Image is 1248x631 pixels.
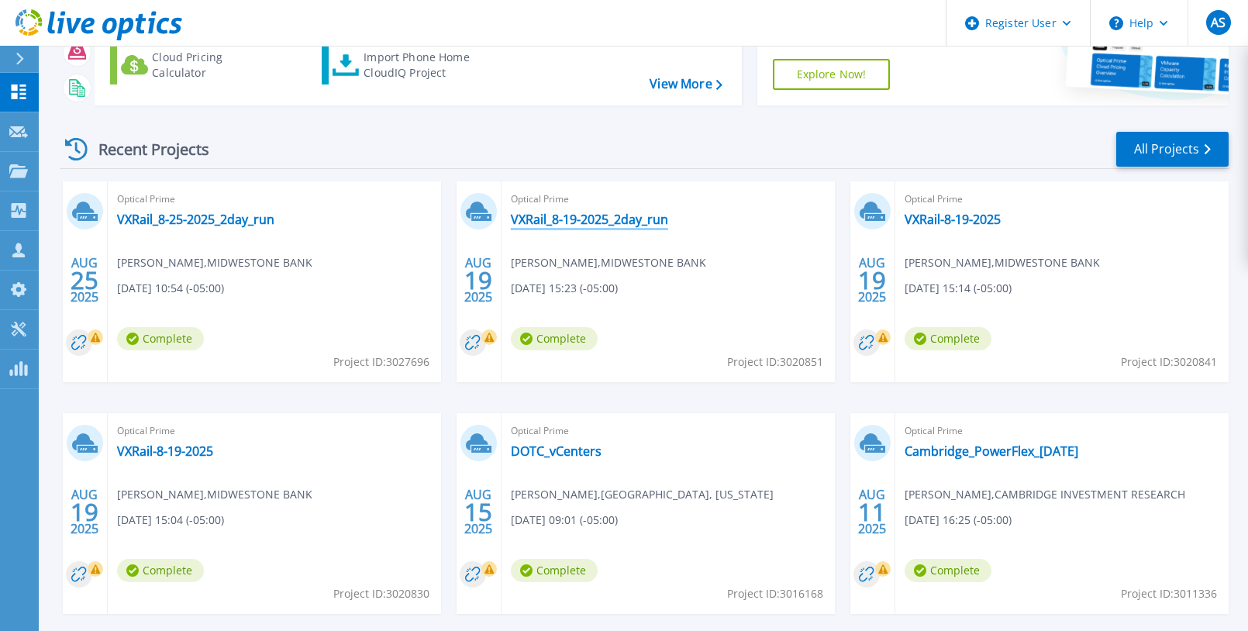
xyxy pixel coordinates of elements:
[117,280,224,297] span: [DATE] 10:54 (-05:00)
[905,512,1012,529] span: [DATE] 16:25 (-05:00)
[857,252,887,309] div: AUG 2025
[117,512,224,529] span: [DATE] 15:04 (-05:00)
[117,254,312,271] span: [PERSON_NAME] , MIDWESTONE BANK
[511,280,618,297] span: [DATE] 15:23 (-05:00)
[905,280,1012,297] span: [DATE] 15:14 (-05:00)
[727,353,823,371] span: Project ID: 3020851
[905,191,1219,208] span: Optical Prime
[905,559,991,582] span: Complete
[858,274,886,287] span: 19
[117,191,432,208] span: Optical Prime
[511,559,598,582] span: Complete
[511,327,598,350] span: Complete
[110,46,283,84] a: Cloud Pricing Calculator
[71,505,98,519] span: 19
[511,486,774,503] span: [PERSON_NAME] , [GEOGRAPHIC_DATA], [US_STATE]
[117,443,213,459] a: VXRail-8-19-2025
[857,484,887,540] div: AUG 2025
[70,484,99,540] div: AUG 2025
[117,559,204,582] span: Complete
[905,212,1001,227] a: VXRail-8-19-2025
[905,443,1078,459] a: Cambridge_PowerFlex_[DATE]
[511,191,826,208] span: Optical Prime
[364,50,484,81] div: Import Phone Home CloudIQ Project
[1121,353,1217,371] span: Project ID: 3020841
[1121,585,1217,602] span: Project ID: 3011336
[858,505,886,519] span: 11
[117,212,274,227] a: VXRail_8-25-2025_2day_run
[464,274,492,287] span: 19
[905,254,1100,271] span: [PERSON_NAME] , MIDWESTONE BANK
[1211,16,1226,29] span: AS
[905,422,1219,440] span: Optical Prime
[70,252,99,309] div: AUG 2025
[905,327,991,350] span: Complete
[727,585,823,602] span: Project ID: 3016168
[333,353,429,371] span: Project ID: 3027696
[60,130,230,168] div: Recent Projects
[152,50,276,81] div: Cloud Pricing Calculator
[464,252,493,309] div: AUG 2025
[464,484,493,540] div: AUG 2025
[117,422,432,440] span: Optical Prime
[905,486,1185,503] span: [PERSON_NAME] , CAMBRIDGE INVESTMENT RESEARCH
[333,585,429,602] span: Project ID: 3020830
[773,59,891,90] a: Explore Now!
[71,274,98,287] span: 25
[511,254,706,271] span: [PERSON_NAME] , MIDWESTONE BANK
[117,486,312,503] span: [PERSON_NAME] , MIDWESTONE BANK
[511,512,618,529] span: [DATE] 09:01 (-05:00)
[464,505,492,519] span: 15
[511,422,826,440] span: Optical Prime
[511,212,668,227] a: VXRail_8-19-2025_2day_run
[117,327,204,350] span: Complete
[650,77,722,91] a: View More
[1116,132,1229,167] a: All Projects
[511,443,602,459] a: DOTC_vCenters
